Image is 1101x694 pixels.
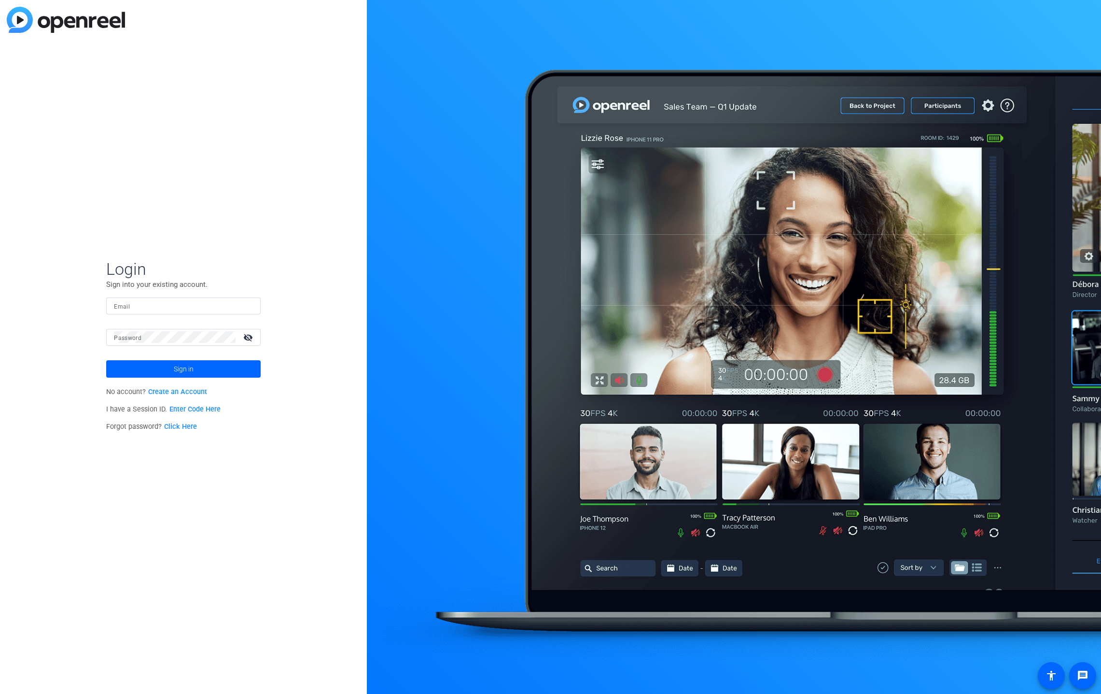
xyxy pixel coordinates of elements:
[106,388,207,396] span: No account?
[174,357,194,381] span: Sign in
[237,330,261,344] mat-icon: visibility_off
[114,300,253,312] input: Enter Email Address
[1077,670,1088,681] mat-icon: message
[148,388,207,396] a: Create an Account
[1045,670,1057,681] mat-icon: accessibility
[169,405,221,413] a: Enter Code Here
[106,423,197,431] span: Forgot password?
[106,279,261,290] p: Sign into your existing account.
[106,405,221,413] span: I have a Session ID.
[114,335,141,341] mat-label: Password
[106,259,261,279] span: Login
[114,303,130,310] mat-label: Email
[106,360,261,378] button: Sign in
[7,7,125,33] img: blue-gradient.svg
[164,423,197,431] a: Click Here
